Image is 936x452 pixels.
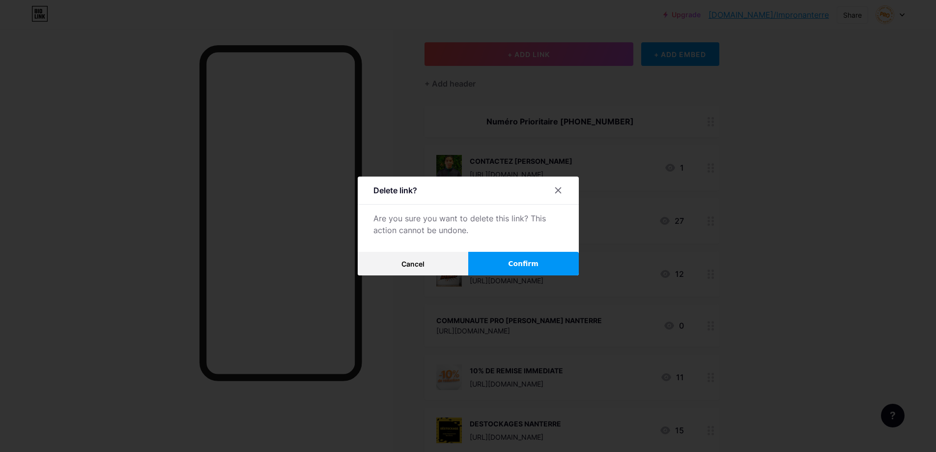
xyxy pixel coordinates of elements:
[358,252,468,275] button: Cancel
[508,259,539,269] span: Confirm
[373,184,417,196] div: Delete link?
[373,212,563,236] div: Are you sure you want to delete this link? This action cannot be undone.
[401,260,425,268] span: Cancel
[468,252,579,275] button: Confirm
